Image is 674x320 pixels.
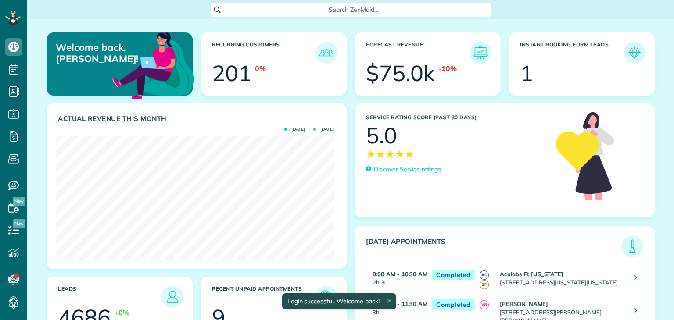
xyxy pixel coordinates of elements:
[366,124,397,146] div: 5.0
[366,114,547,121] h3: Service Rating score (past 30 days)
[385,146,395,162] span: ★
[366,264,427,294] td: 2h 30
[212,42,315,64] h3: Recurring Customers
[480,300,489,309] span: VG
[624,238,641,255] img: icon_todays_appointments-901f7ab196bb0bea1936b74009e4eb5ffbc2d2711fa7634e0d609ed5ef32b18b.png
[212,286,315,308] h3: Recent unpaid appointments
[56,42,145,65] p: Welcome back, [PERSON_NAME]!
[373,270,427,277] strong: 8:00 AM - 10:30 AM
[500,300,548,307] strong: [PERSON_NAME]
[255,64,266,74] div: 0%
[284,127,305,132] span: [DATE]
[480,280,489,289] span: SF
[366,42,470,64] h3: Forecast Revenue
[58,286,161,308] h3: Leads
[164,288,181,306] img: icon_leads-1bed01f49abd5b7fead27621c3d59655bb73ed531f8eeb49469d10e621d6b896.png
[366,146,376,162] span: ★
[318,288,335,306] img: icon_unpaid_appointments-47b8ce3997adf2238b356f14209ab4cced10bd1f174958f3ca8f1d0dd7fffeee.png
[376,146,385,162] span: ★
[366,62,435,84] div: $75.0k
[58,115,337,123] h3: Actual Revenue this month
[500,270,563,277] strong: Aculabs Ft [US_STATE]
[366,238,621,257] h3: [DATE] Appointments
[395,146,405,162] span: ★
[405,146,414,162] span: ★
[432,299,475,310] span: Completed
[373,300,427,307] strong: 8:30 AM - 11:30 AM
[374,165,441,174] p: Discover Service ratings
[212,62,251,84] div: 201
[13,219,25,228] span: New
[472,44,489,61] img: icon_forecast_revenue-8c13a41c7ed35a8dcfafea3cbb826a0462acb37728057bba2d056411b612bbbe.png
[111,22,196,107] img: dashboard_welcome-42a62b7d889689a78055ac9021e634bf52bae3f8056760290aed330b23ab8690.png
[520,42,624,64] h3: Instant Booking Form Leads
[480,270,489,280] span: AC
[114,308,129,318] div: +0%
[626,44,643,61] img: icon_form_leads-04211a6a04a5b2264e4ee56bc0799ec3eb69b7e499cbb523a139df1d13a81ae0.png
[13,197,25,206] span: New
[520,62,533,84] div: 1
[432,270,475,281] span: Completed
[366,165,441,174] a: Discover Service ratings
[318,44,335,61] img: icon_recurring_customers-cf858462ba22bcd05b5a5880d41d6543d210077de5bb9ebc9590e49fd87d84ed.png
[313,127,334,132] span: [DATE]
[282,293,396,309] div: Login successful. Welcome back!
[498,264,627,294] td: [STREET_ADDRESS][US_STATE][US_STATE]
[438,64,457,74] div: -10%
